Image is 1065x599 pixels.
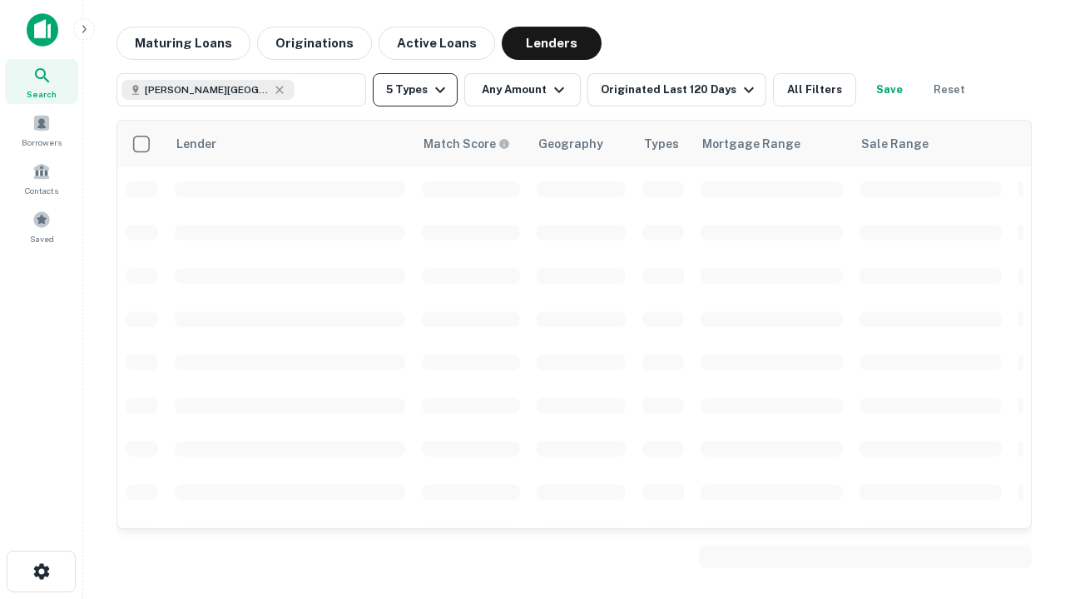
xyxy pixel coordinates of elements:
th: Types [634,121,692,167]
th: Geography [528,121,634,167]
button: Originations [257,27,372,60]
div: Capitalize uses an advanced AI algorithm to match your search with the best lender. The match sco... [424,135,510,153]
button: 5 Types [373,73,458,106]
div: Originated Last 120 Days [601,80,759,100]
button: Maturing Loans [116,27,250,60]
h6: Match Score [424,135,507,153]
th: Sale Range [851,121,1010,167]
span: Search [27,87,57,101]
th: Mortgage Range [692,121,851,167]
button: Originated Last 120 Days [587,73,766,106]
div: Sale Range [861,134,929,154]
button: Active Loans [379,27,495,60]
th: Capitalize uses an advanced AI algorithm to match your search with the best lender. The match sco... [414,121,528,167]
button: Reset [923,73,976,106]
span: Saved [30,232,54,245]
button: Save your search to get updates of matches that match your search criteria. [863,73,916,106]
iframe: Chat Widget [982,466,1065,546]
a: Borrowers [5,107,78,152]
button: Any Amount [464,73,581,106]
button: All Filters [773,73,856,106]
div: Types [644,134,679,154]
th: Lender [166,121,414,167]
span: [PERSON_NAME][GEOGRAPHIC_DATA], [GEOGRAPHIC_DATA] [145,82,270,97]
a: Contacts [5,156,78,200]
a: Saved [5,204,78,249]
div: Lender [176,134,216,154]
img: capitalize-icon.png [27,13,58,47]
a: Search [5,59,78,104]
span: Borrowers [22,136,62,149]
div: Geography [538,134,603,154]
button: Lenders [502,27,602,60]
span: Contacts [25,184,58,197]
div: Mortgage Range [702,134,800,154]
